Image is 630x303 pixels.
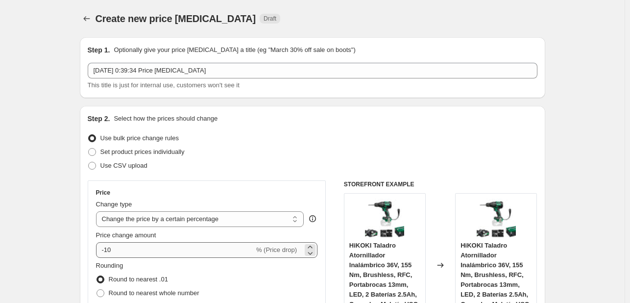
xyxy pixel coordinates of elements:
button: Price change jobs [80,12,94,25]
h2: Step 2. [88,114,110,124]
p: Optionally give your price [MEDICAL_DATA] a title (eg "March 30% off sale on boots") [114,45,355,55]
span: Round to nearest whole number [109,289,199,297]
p: Select how the prices should change [114,114,218,124]
span: Round to nearest .01 [109,276,168,283]
span: Price change amount [96,231,156,239]
input: 30% off holiday sale [88,63,537,78]
img: 71wB1ROC6hL_80x.jpg [365,199,404,238]
h6: STOREFRONT EXAMPLE [344,180,537,188]
h3: Price [96,189,110,197]
span: Use CSV upload [100,162,147,169]
img: 71wB1ROC6hL_80x.jpg [477,199,516,238]
span: Use bulk price change rules [100,134,179,142]
div: help [308,214,317,224]
span: % (Price drop) [256,246,297,253]
span: Rounding [96,262,123,269]
h2: Step 1. [88,45,110,55]
span: Draft [264,15,276,23]
input: -15 [96,242,254,258]
span: Change type [96,201,132,208]
span: This title is just for internal use, customers won't see it [88,81,240,89]
span: Set product prices individually [100,148,185,155]
span: Create new price [MEDICAL_DATA] [96,13,256,24]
